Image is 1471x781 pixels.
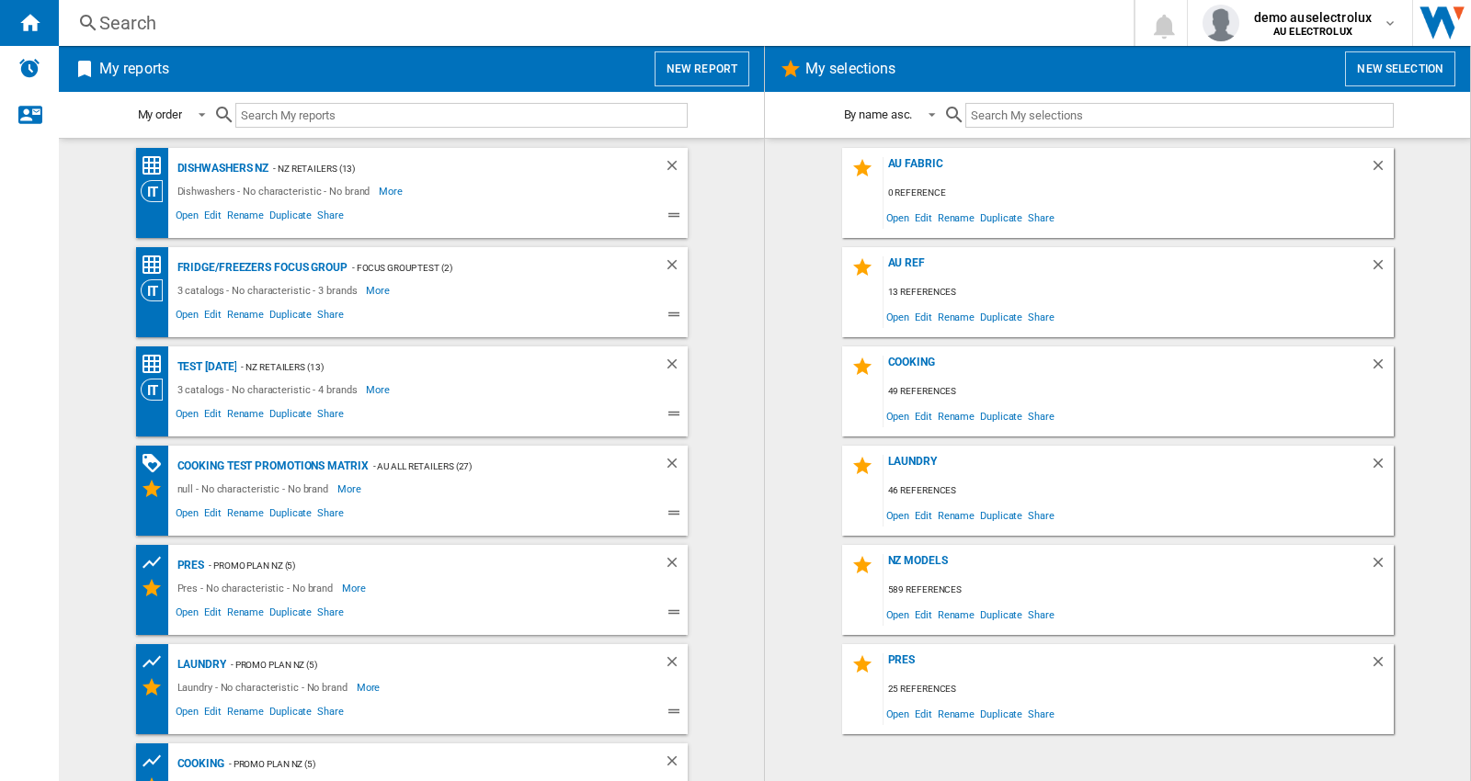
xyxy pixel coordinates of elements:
[369,455,627,478] div: - AU All retailers (27)
[884,701,913,726] span: Open
[912,403,935,428] span: Edit
[935,602,977,627] span: Rename
[935,701,977,726] span: Rename
[884,256,1370,281] div: AU ref
[173,554,205,577] div: Pres
[267,703,314,725] span: Duplicate
[935,403,977,428] span: Rename
[173,478,338,500] div: null - No characteristic - No brand
[1025,205,1057,230] span: Share
[141,353,173,376] div: Price Matrix
[884,403,913,428] span: Open
[141,452,173,475] div: PROMOTIONS Matrix
[379,180,405,202] span: More
[366,279,393,301] span: More
[664,256,688,279] div: Delete
[141,551,173,574] div: Product prices grid
[912,205,935,230] span: Edit
[236,356,626,379] div: - NZ Retailers (13)
[173,405,202,427] span: Open
[884,356,1370,380] div: Cooking
[1025,701,1057,726] span: Share
[173,306,202,328] span: Open
[173,207,202,229] span: Open
[664,356,688,379] div: Delete
[173,504,202,526] span: Open
[935,304,977,329] span: Rename
[884,157,1370,182] div: AU Fabric
[884,503,913,527] span: Open
[977,304,1025,329] span: Duplicate
[201,405,224,427] span: Edit
[844,108,913,121] div: By name asc.
[884,678,1394,701] div: 25 references
[314,604,347,626] span: Share
[96,51,173,86] h2: My reports
[173,703,202,725] span: Open
[342,577,369,599] span: More
[912,602,935,627] span: Edit
[268,157,626,180] div: - NZ Retailers (13)
[18,57,40,79] img: alerts-logo.svg
[884,653,1370,678] div: Pres
[224,306,267,328] span: Rename
[173,379,367,401] div: 3 catalogs - No characteristic - 4 brands
[141,180,173,202] div: Category View
[1370,554,1394,579] div: Delete
[267,504,314,526] span: Duplicate
[201,504,224,526] span: Edit
[664,455,688,478] div: Delete
[173,279,367,301] div: 3 catalogs - No characteristic - 3 brands
[314,306,347,328] span: Share
[1025,403,1057,428] span: Share
[357,676,383,698] span: More
[224,207,267,229] span: Rename
[173,577,343,599] div: Pres - No characteristic - No brand
[141,379,173,401] div: Category View
[141,750,173,773] div: Product prices grid
[201,604,224,626] span: Edit
[99,10,1086,36] div: Search
[267,306,314,328] span: Duplicate
[141,478,173,500] div: My Selections
[201,306,224,328] span: Edit
[314,703,347,725] span: Share
[884,480,1394,503] div: 46 references
[802,51,899,86] h2: My selections
[173,455,369,478] div: Cooking test Promotions Matrix
[884,579,1394,602] div: 589 references
[965,103,1393,128] input: Search My selections
[267,604,314,626] span: Duplicate
[977,701,1025,726] span: Duplicate
[1370,653,1394,678] div: Delete
[173,157,269,180] div: Dishwashers NZ
[224,604,267,626] span: Rename
[141,154,173,177] div: Price Matrix
[173,653,226,676] div: Laundry
[1345,51,1455,86] button: New selection
[267,405,314,427] span: Duplicate
[224,703,267,725] span: Rename
[314,207,347,229] span: Share
[1203,5,1239,41] img: profile.jpg
[173,676,357,698] div: Laundry - No characteristic - No brand
[664,653,688,676] div: Delete
[337,478,364,500] span: More
[935,503,977,527] span: Rename
[1370,256,1394,281] div: Delete
[977,503,1025,527] span: Duplicate
[935,205,977,230] span: Rename
[173,356,237,379] div: test [DATE]
[1254,8,1373,27] span: demo auselectrolux
[912,304,935,329] span: Edit
[204,554,626,577] div: - Promo Plan NZ (5)
[226,653,627,676] div: - Promo Plan NZ (5)
[912,503,935,527] span: Edit
[1273,26,1352,38] b: AU ELECTROLUX
[173,604,202,626] span: Open
[912,701,935,726] span: Edit
[884,455,1370,480] div: Laundry
[664,157,688,180] div: Delete
[201,703,224,725] span: Edit
[884,304,913,329] span: Open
